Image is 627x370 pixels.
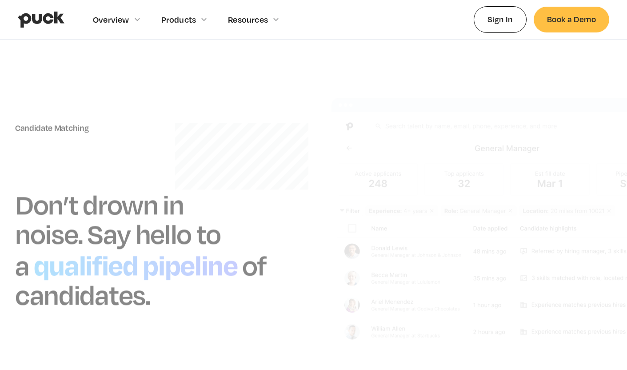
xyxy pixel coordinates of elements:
h1: of candidates. [15,249,267,311]
a: Book a Demo [534,7,609,32]
div: Products [161,15,196,24]
a: Sign In [474,6,527,32]
div: Resources [228,15,268,24]
h1: qualified pipeline [29,245,242,283]
div: Candidate Matching [15,123,296,133]
h1: Don’t drown in noise. Say hello to a [15,188,221,282]
div: Overview [93,15,129,24]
